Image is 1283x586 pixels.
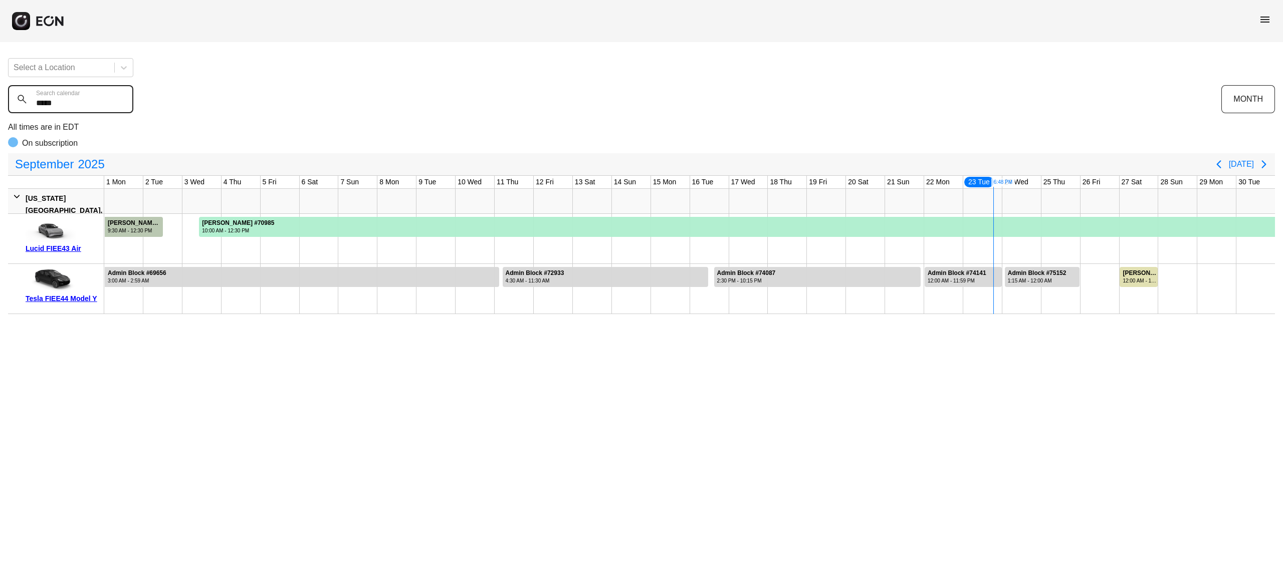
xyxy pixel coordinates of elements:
button: MONTH [1221,85,1275,113]
button: September2025 [9,154,111,174]
div: 20 Sat [846,176,870,188]
div: 12:00 AM - 11:59 PM [928,277,986,284]
div: 18 Thu [768,176,793,188]
div: 27 Sat [1120,176,1144,188]
span: 2025 [76,154,106,174]
div: Rented for 6 days by Admin Block Current status is rental [714,264,922,287]
div: 10 Wed [456,176,484,188]
div: Admin Block #74141 [928,269,986,277]
span: menu [1259,14,1271,26]
div: [US_STATE][GEOGRAPHIC_DATA], [GEOGRAPHIC_DATA] [26,192,102,228]
div: 3 Wed [182,176,206,188]
div: 25 Thu [1041,176,1067,188]
div: Rented for 2 days by Admin Block Current status is rental [924,264,1002,287]
div: 17 Wed [729,176,757,188]
div: 11 Thu [495,176,520,188]
div: 3:00 AM - 2:59 AM [108,277,166,284]
div: 19 Fri [807,176,829,188]
button: Next page [1254,154,1274,174]
div: 2:30 PM - 10:15 PM [717,277,776,284]
div: 10:00 AM - 12:30 PM [202,227,274,234]
div: Admin Block #74087 [717,269,776,277]
div: 16 Tue [690,176,716,188]
p: On subscription [22,137,78,149]
div: Rented for 76 days by Jessica Catananzi Current status is rental [198,214,1275,237]
div: Admin Block #72933 [506,269,564,277]
div: 30 Tue [1236,176,1262,188]
div: 4:30 AM - 11:30 AM [506,277,564,284]
div: Lucid FIEE43 Air [26,242,100,254]
div: Rented for 6 days by Admin Block Current status is rental [502,264,709,287]
div: 2 Tue [143,176,165,188]
div: Rented for 31 days by Admin Block Current status is rental [104,264,500,287]
div: 12:00 AM - 12:00 AM [1123,277,1157,284]
img: car [26,267,76,292]
div: [PERSON_NAME] #71581 [108,219,162,227]
div: 22 Mon [924,176,952,188]
div: 6 Sat [300,176,320,188]
img: car [26,217,76,242]
div: 28 Sun [1158,176,1184,188]
div: 1 Mon [104,176,128,188]
div: Rented for 2 days by Admin Block Current status is rental [1004,264,1081,287]
div: Rented for 1 days by Andre Wallace Current status is verified [1119,264,1158,287]
div: [PERSON_NAME] #70985 [202,219,274,227]
div: 12 Fri [534,176,556,188]
div: Rented for 3 days by Scott Burns Current status is completed [104,214,163,237]
div: 21 Sun [885,176,911,188]
div: 13 Sat [573,176,597,188]
div: Tesla FIEE44 Model Y [26,292,100,305]
button: Previous page [1209,154,1229,174]
button: [DATE] [1229,155,1254,173]
div: 8 Mon [377,176,401,188]
div: Admin Block #69656 [108,269,166,277]
div: [PERSON_NAME] #74998 [1123,269,1157,277]
div: Admin Block #75152 [1008,269,1066,277]
p: All times are in EDT [8,121,1275,133]
div: 14 Sun [612,176,638,188]
div: 9:30 AM - 12:30 PM [108,227,162,234]
div: 9 Tue [416,176,438,188]
div: 26 Fri [1081,176,1103,188]
div: 23 Tue [963,176,995,188]
div: 24 Wed [1002,176,1030,188]
div: 4 Thu [222,176,244,188]
div: 29 Mon [1197,176,1225,188]
div: 1:15 AM - 12:00 AM [1008,277,1066,284]
div: 5 Fri [261,176,279,188]
div: 15 Mon [651,176,679,188]
div: 7 Sun [338,176,361,188]
span: September [13,154,76,174]
label: Search calendar [36,89,80,97]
